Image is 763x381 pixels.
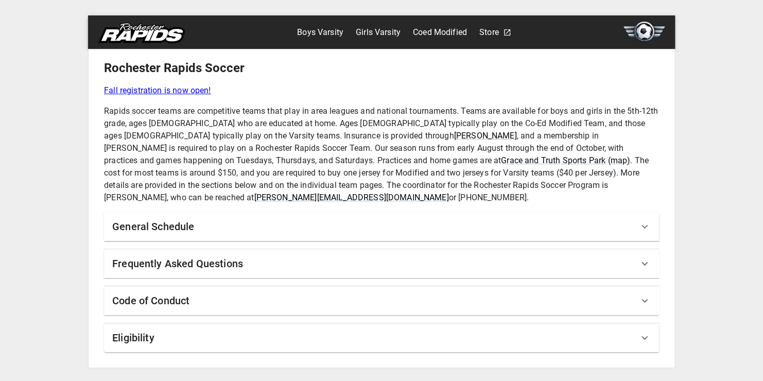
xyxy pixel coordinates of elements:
h6: Frequently Asked Questions [112,255,243,272]
a: Coed Modified [413,24,467,41]
a: Grace and Truth Sports Park [501,155,605,165]
a: [PERSON_NAME] [454,131,517,141]
div: Code of Conduct [104,286,659,315]
h5: Rochester Rapids Soccer [104,60,659,76]
h6: General Schedule [112,218,194,235]
a: (map) [608,155,630,165]
div: Eligibility [104,323,659,352]
a: Store [479,24,499,41]
div: Frequently Asked Questions [104,249,659,278]
h6: Eligibility [112,330,154,346]
p: Rapids soccer teams are competitive teams that play in area leagues and national tournaments. Tea... [104,105,659,204]
a: Girls Varsity [356,24,401,41]
a: Fall registration is now open! [104,84,659,97]
a: [PERSON_NAME][EMAIL_ADDRESS][DOMAIN_NAME] [254,193,448,202]
h6: Code of Conduct [112,292,189,309]
img: soccer.svg [623,22,665,42]
a: Boys Varsity [297,24,343,41]
img: rapids.svg [98,23,185,43]
div: General Schedule [104,212,659,241]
